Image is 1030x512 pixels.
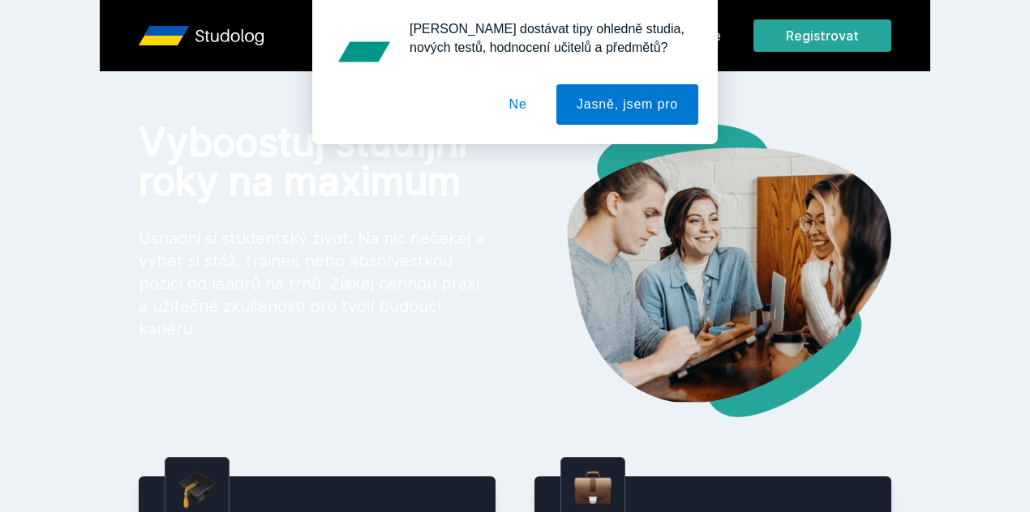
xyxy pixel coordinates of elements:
h1: Vyboostuj studijní roky na maximum [139,123,489,201]
img: graduation-cap.png [178,471,216,509]
div: [PERSON_NAME] dostávat tipy ohledně studia, nových testů, hodnocení učitelů a předmětů? [397,19,698,57]
p: Usnadni si studentský život. Na nic nečekej a vyber si stáž, trainee nebo absolvestkou pozici od ... [139,227,489,340]
img: hero.png [515,123,891,417]
button: Jasně, jsem pro [556,84,698,125]
button: Ne [489,84,547,125]
img: briefcase.png [574,467,612,509]
img: notification icon [332,19,397,84]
